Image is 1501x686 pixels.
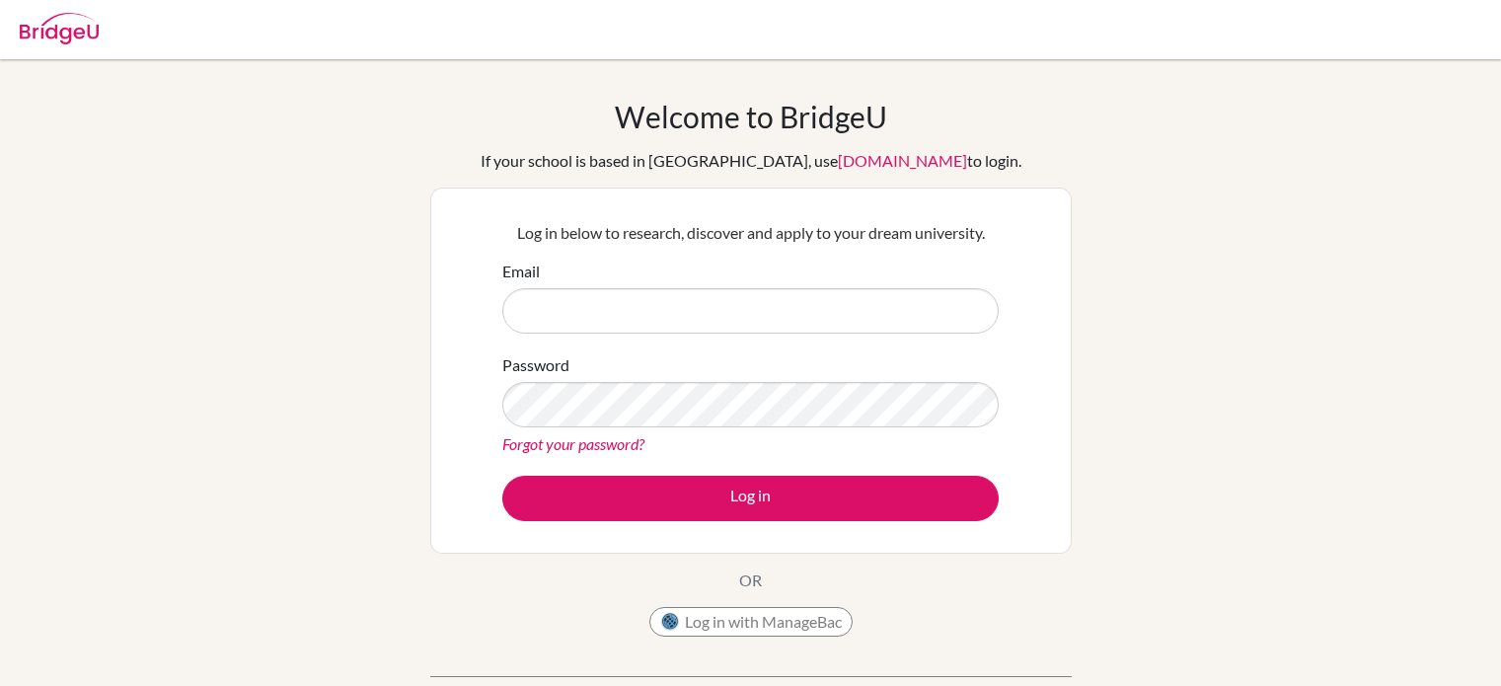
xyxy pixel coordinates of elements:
h1: Welcome to BridgeU [615,99,887,134]
button: Log in with ManageBac [649,607,853,637]
label: Email [502,260,540,283]
p: Log in below to research, discover and apply to your dream university. [502,221,999,245]
div: If your school is based in [GEOGRAPHIC_DATA], use to login. [481,149,1021,173]
a: [DOMAIN_NAME] [838,151,967,170]
a: Forgot your password? [502,434,644,453]
p: OR [739,569,762,592]
button: Log in [502,476,999,521]
img: Bridge-U [20,13,99,44]
label: Password [502,353,569,377]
